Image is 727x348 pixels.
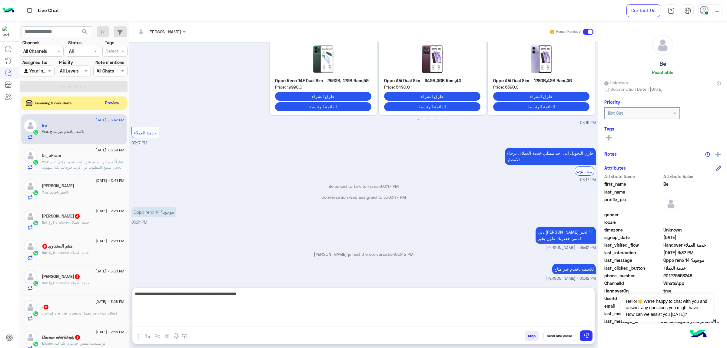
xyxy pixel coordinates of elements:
[42,123,47,128] h5: Be
[663,227,721,233] span: Unknown
[75,214,80,219] span: 4
[42,341,53,346] span: 𝐻𝒶𝓈𝓈𝒶𝓃
[663,272,721,279] span: 201275558248
[24,179,37,193] img: defaultAdmin.png
[42,183,74,188] h5: abdelaziz.taha Taha
[42,304,49,309] h5: .
[42,274,80,279] h5: Yousef Abdelwahab
[663,257,721,263] span: Oppo reno 14 موجود؟
[95,269,124,274] span: [DATE] - 3:30 PM
[395,252,413,257] span: 05:42 PM
[42,190,48,194] span: You
[493,84,589,90] span: Price: 6590.0
[443,117,449,123] button: 4 of 2
[42,335,81,340] h5: 𝐻𝒶𝓈𝓈𝒶𝓃 𝒶𝒷𝒹𝑒𝓁𝓈𝒽𝒶𝒻𝓎
[155,333,160,338] img: Trigger scenario
[425,117,431,123] button: 2 of 2
[688,324,709,345] img: hulul-logo.png
[38,7,59,15] p: Live Chat
[42,220,48,225] span: Bot
[663,173,721,180] span: Attribute Value
[48,281,89,285] span: : Handover خدمة العملاء
[42,153,61,158] h5: Dr_akram
[525,331,539,341] button: Drop
[59,59,73,66] label: Priority
[715,152,721,157] img: add
[75,274,80,279] span: 4
[131,141,147,145] span: 03:17 PM
[580,120,596,126] span: 03:16 PM
[2,4,15,17] img: Logo
[604,265,662,271] span: last_clicked_button
[182,334,187,339] img: make a call
[536,227,596,244] p: 27/8/2025, 5:42 PM
[131,194,596,200] p: Conversation was assigned to cx
[505,148,596,165] p: 27/8/2025, 3:17 PM
[604,288,662,294] span: HandoverOn
[33,190,39,196] img: WhatsApp
[384,92,480,101] button: طرق الشراء
[684,7,691,14] img: tab
[131,251,596,257] p: [PERSON_NAME] joined the conversation
[42,214,80,219] h5: احمد عاشور
[546,276,596,282] span: [PERSON_NAME] - 05:42 PM
[95,59,124,66] label: Note mentions
[604,219,662,225] span: locale
[388,194,406,200] span: 03:17 PM
[493,102,589,111] button: القائمة الرئيسية
[24,240,37,253] img: defaultAdmin.png
[96,178,124,183] span: [DATE] - 5:41 PM
[652,69,673,75] h6: Reachable
[604,280,662,286] span: ChannelId
[575,166,594,176] div: الرجوع الى بوت
[24,119,37,133] img: defaultAdmin.png
[42,244,72,249] h5: هيثم الصنفاوي
[22,59,47,66] label: Assigned to:
[53,341,105,346] span: لو سمحت مفيش حد بيرد عليا ليه
[275,84,371,90] span: Price: 19990.0
[48,129,85,134] span: للاسف يافندم غير متاح
[24,149,37,163] img: defaultAdmin.png
[604,181,662,187] span: first_name
[131,207,176,217] p: 27/8/2025, 3:31 PM
[604,242,662,248] span: last_visited_flow
[48,220,89,225] span: : Handover خدمة العملاء
[552,264,596,274] p: 27/8/2025, 5:42 PM
[663,211,721,218] span: null
[434,117,440,123] button: 3 of 2
[604,257,662,263] span: last_message
[663,196,679,211] img: defaultAdmin.png
[96,238,124,244] span: [DATE] - 3:31 PM
[384,102,480,111] button: القائمة الرئيسية
[493,92,589,101] button: طرق الشراء
[604,211,662,218] span: gender
[604,79,628,86] span: Unknown
[604,196,662,210] span: profile_pic
[78,26,92,39] button: search
[663,181,721,187] span: Be
[713,7,721,15] img: profile
[24,300,37,314] img: defaultAdmin.png
[24,210,37,223] img: defaultAdmin.png
[705,152,710,157] img: notes
[604,165,626,171] h6: Attributes
[604,303,662,309] span: email
[165,333,170,338] img: create order
[20,81,128,92] button: Apply Filters
[580,177,596,183] span: 03:17 PM
[275,92,371,101] button: طرق الشراء
[143,331,153,341] button: select flow
[68,39,81,46] label: Status
[663,219,721,225] span: null
[43,311,118,316] span: what are the types of Ipad pen you offer?
[621,294,712,322] span: Hello!👋 We're happy to chat with you and answer any questions you might have. How can we assist y...
[96,329,124,335] span: [DATE] - 3:15 PM
[33,159,39,165] img: WhatsApp
[42,160,48,164] span: You
[668,7,675,14] img: tab
[663,249,721,256] span: 2025-08-27T12:32:00.019Z
[663,265,721,271] span: خدمة العملاء
[604,189,662,195] span: last_name
[493,44,589,74] img: mh.jpg
[95,147,124,153] span: [DATE] - 5:39 PM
